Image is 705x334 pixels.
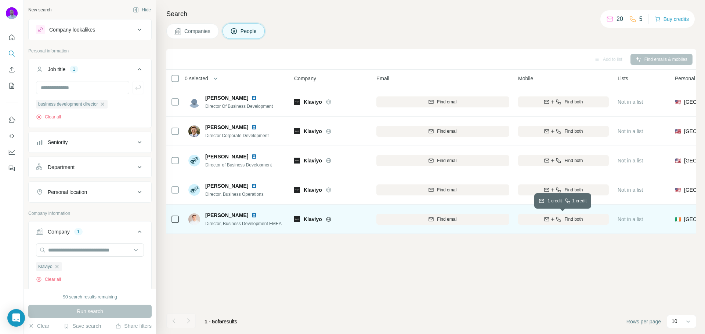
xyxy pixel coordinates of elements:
span: 🇺🇸 [675,98,681,106]
span: 🇺🇸 [675,157,681,164]
button: Find email [376,155,509,166]
span: Director Corporate Development [205,133,269,138]
span: Mobile [518,75,533,82]
img: Avatar [188,155,200,166]
span: 🇮🇪 [675,216,681,223]
div: 1 [70,66,78,73]
button: Search [6,47,18,60]
span: [PERSON_NAME] [205,124,248,131]
span: 5 [219,319,222,324]
span: [PERSON_NAME] [205,153,248,160]
div: Open Intercom Messenger [7,309,25,327]
p: 20 [617,15,623,23]
span: Not in a list [618,158,643,164]
img: LinkedIn logo [251,154,257,159]
button: Share filters [115,322,152,330]
span: business development director [38,101,98,107]
span: [PERSON_NAME] [205,212,248,219]
button: Use Surfe on LinkedIn [6,113,18,126]
button: Find both [518,96,609,107]
span: Klaviyo [38,263,53,270]
button: Clear all [36,114,61,120]
div: 1 [74,228,83,235]
button: Find both [518,155,609,166]
div: Company [48,228,70,235]
img: LinkedIn logo [251,124,257,130]
button: Find email [376,126,509,137]
button: Feedback [6,162,18,175]
p: Personal information [28,48,152,54]
span: Email [376,75,389,82]
img: Avatar [188,125,200,137]
span: Director, Business Development EMEA [205,221,282,226]
div: Seniority [48,139,68,146]
span: Companies [184,27,211,35]
span: Klaviyo [304,128,322,135]
button: Save search [64,322,101,330]
button: Find both [518,126,609,137]
img: Logo of Klaviyo [294,99,300,105]
button: Personal location [29,183,151,201]
img: LinkedIn logo [251,95,257,101]
span: Lists [618,75,628,82]
button: Buy credits [655,14,689,24]
img: Logo of Klaviyo [294,187,300,193]
p: Company information [28,210,152,217]
span: Klaviyo [304,186,322,194]
span: Find email [437,187,457,193]
img: Avatar [6,7,18,19]
span: Director, Business Operations [205,192,264,197]
img: Avatar [188,184,200,196]
span: People [241,27,257,35]
div: Department [48,164,75,171]
span: Rows per page [626,318,661,325]
img: Avatar [188,96,200,108]
div: 90 search results remaining [63,294,117,300]
span: Find email [437,216,457,223]
img: Logo of Klaviyo [294,128,300,134]
button: Hide [128,4,156,15]
span: 0 selected [185,75,208,82]
button: Use Surfe API [6,129,18,143]
button: Enrich CSV [6,63,18,76]
span: 🇺🇸 [675,186,681,194]
span: Not in a list [618,128,643,134]
button: Dashboard [6,146,18,159]
button: Find both [518,214,609,225]
span: 🇺🇸 [675,128,681,135]
span: 1 - 5 [205,319,215,324]
div: New search [28,7,51,13]
button: Find email [376,96,509,107]
span: results [205,319,237,324]
button: Find email [376,214,509,225]
span: Not in a list [618,99,643,105]
button: Seniority [29,133,151,151]
img: Logo of Klaviyo [294,158,300,164]
button: Find email [376,184,509,195]
div: Personal location [48,188,87,196]
span: Find email [437,128,457,135]
button: Company lookalikes [29,21,151,38]
span: Director of Business Development [205,162,272,168]
span: Find both [564,216,583,223]
img: LinkedIn logo [251,212,257,218]
span: [PERSON_NAME] [205,94,248,102]
button: Department [29,158,151,176]
span: [PERSON_NAME] [205,182,248,190]
button: Clear all [36,276,61,283]
h4: Search [166,9,696,19]
div: Company lookalikes [49,26,95,33]
img: Avatar [188,213,200,225]
p: 5 [639,15,643,23]
span: Klaviyo [304,98,322,106]
button: My lists [6,79,18,92]
span: Find both [564,157,583,164]
span: Find email [437,99,457,105]
span: Company [294,75,316,82]
span: Klaviyo [304,216,322,223]
span: Not in a list [618,216,643,222]
span: Director Of Business Development [205,104,273,109]
button: Company1 [29,223,151,243]
span: Klaviyo [304,157,322,164]
button: Job title1 [29,60,151,81]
